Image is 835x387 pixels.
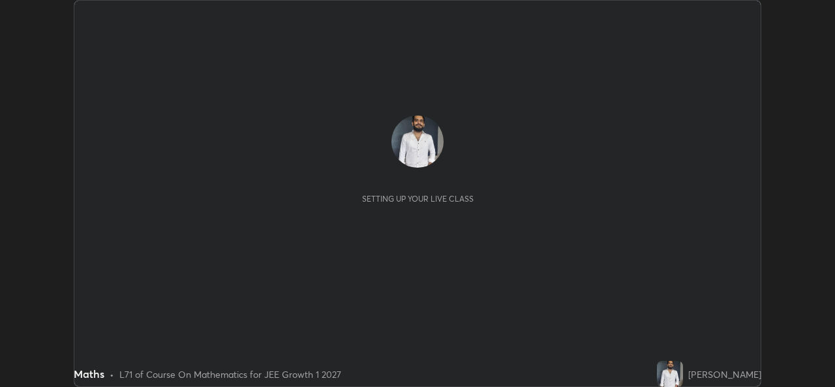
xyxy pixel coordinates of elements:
[119,367,341,381] div: L71 of Course On Mathematics for JEE Growth 1 2027
[74,366,104,382] div: Maths
[688,367,761,381] div: [PERSON_NAME]
[362,194,474,204] div: Setting up your live class
[657,361,683,387] img: 5223b9174de944a8bbe79a13f0b6fb06.jpg
[391,116,444,168] img: 5223b9174de944a8bbe79a13f0b6fb06.jpg
[110,367,114,381] div: •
